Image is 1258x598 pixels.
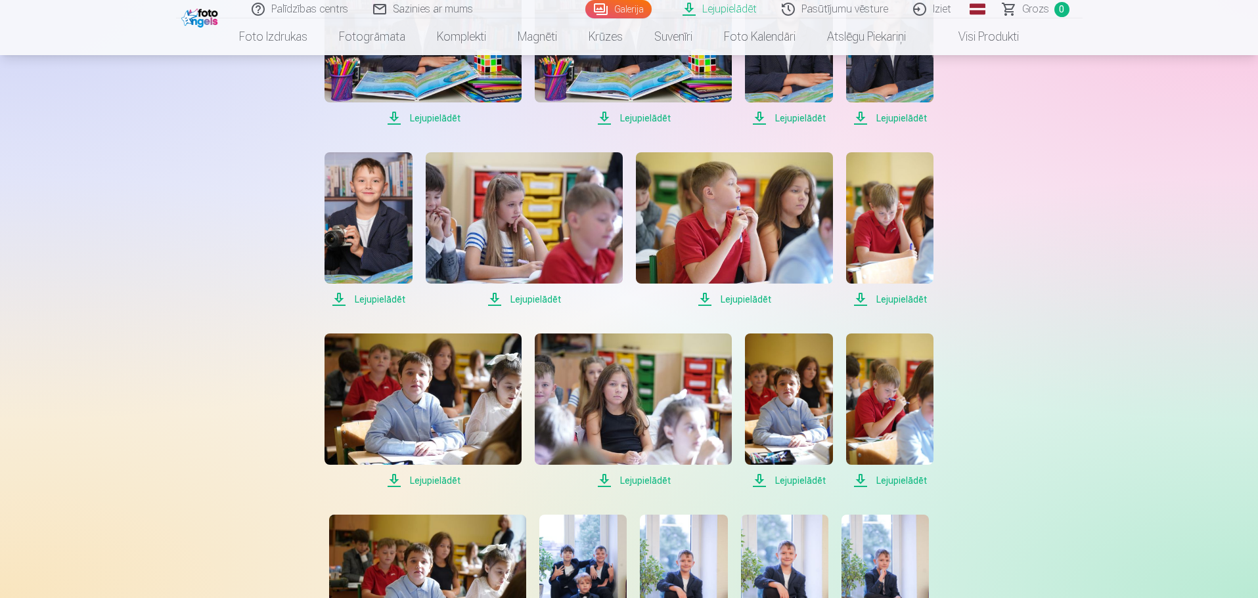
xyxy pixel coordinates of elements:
[426,152,623,307] a: Lejupielādēt
[421,18,502,55] a: Komplekti
[325,152,412,307] a: Lejupielādēt
[325,110,522,126] span: Lejupielādēt
[573,18,639,55] a: Krūzes
[846,152,933,307] a: Lejupielādēt
[636,291,833,307] span: Lejupielādēt
[636,152,833,307] a: Lejupielādēt
[426,291,623,307] span: Lejupielādēt
[181,5,221,28] img: /fa1
[708,18,811,55] a: Foto kalendāri
[535,333,732,488] a: Lejupielādēt
[1054,2,1069,17] span: 0
[325,333,522,488] a: Lejupielādēt
[846,291,933,307] span: Lejupielādēt
[639,18,708,55] a: Suvenīri
[846,333,933,488] a: Lejupielādēt
[922,18,1035,55] a: Visi produkti
[745,110,832,126] span: Lejupielādēt
[325,291,412,307] span: Lejupielādēt
[811,18,922,55] a: Atslēgu piekariņi
[502,18,573,55] a: Magnēti
[323,18,421,55] a: Fotogrāmata
[535,473,732,488] span: Lejupielādēt
[1022,1,1049,17] span: Grozs
[535,110,732,126] span: Lejupielādēt
[325,473,522,488] span: Lejupielādēt
[846,473,933,488] span: Lejupielādēt
[846,110,933,126] span: Lejupielādēt
[745,473,832,488] span: Lejupielādēt
[745,333,832,488] a: Lejupielādēt
[223,18,323,55] a: Foto izdrukas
